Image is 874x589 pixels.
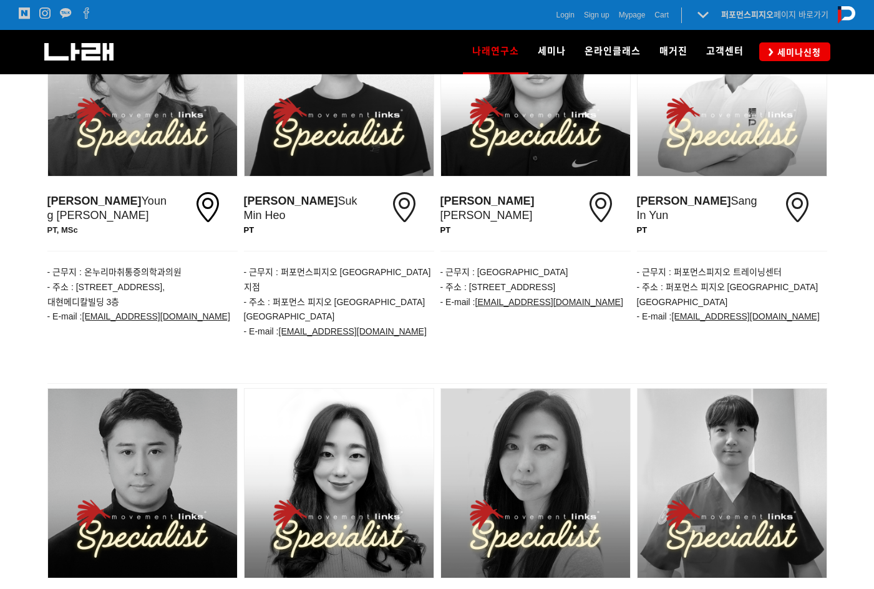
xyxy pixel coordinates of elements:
[47,297,120,307] span: 대현메디칼빌딩 3층
[759,42,830,61] a: 세미나신청
[637,282,818,307] span: - 주소 : 퍼포먼스 피지오 [GEOGRAPHIC_DATA] [GEOGRAPHIC_DATA]
[244,225,255,235] span: PT
[244,326,279,336] span: - E-mail :
[244,195,338,207] strong: [PERSON_NAME]
[244,297,425,322] span: - 주소 : 퍼포먼스 피지오 [GEOGRAPHIC_DATA] [GEOGRAPHIC_DATA]
[538,46,566,57] span: 세미나
[244,267,431,292] span: - 근무지 : 퍼포먼스피지오 [GEOGRAPHIC_DATA]지점
[440,195,535,221] span: [PERSON_NAME]
[440,195,535,207] strong: [PERSON_NAME]
[528,30,575,74] a: 세미나
[82,312,230,321] a: [EMAIL_ADDRESS][DOMAIN_NAME]
[472,41,519,61] span: 나래연구소
[659,46,687,57] span: 매거진
[47,311,82,321] span: - E-mail :
[279,326,427,336] u: [EMAIL_ADDRESS][DOMAIN_NAME]
[47,195,167,221] span: Young [PERSON_NAME]
[774,46,821,59] span: 세미나신청
[47,282,165,292] span: - 주소 : [STREET_ADDRESS],
[82,311,230,321] u: [EMAIL_ADDRESS][DOMAIN_NAME]
[697,30,753,74] a: 고객센터
[556,9,575,21] a: Login
[721,10,774,19] strong: 퍼포먼스피지오
[650,30,697,74] a: 매거진
[619,9,646,21] a: Mypage
[440,267,568,277] span: - 근무지 : [GEOGRAPHIC_DATA]
[721,10,828,19] a: 퍼포먼스피지오페이지 바로가기
[279,327,427,336] a: [EMAIL_ADDRESS][DOMAIN_NAME]
[654,9,669,21] a: Cart
[637,195,731,207] strong: [PERSON_NAME]
[440,297,475,307] span: - E-mail :
[463,30,528,74] a: 나래연구소
[440,282,556,292] span: - 주소 : [STREET_ADDRESS]
[584,9,609,21] a: Sign up
[637,311,672,321] span: - E-mail :
[475,298,623,307] a: [EMAIL_ADDRESS][DOMAIN_NAME]
[47,267,182,277] span: - 근무지 : 온누리마취통증의학과의원
[637,195,757,221] span: Sang In Yun
[672,311,820,321] u: [EMAIL_ADDRESS][DOMAIN_NAME]
[47,195,142,207] strong: [PERSON_NAME]
[706,46,744,57] span: 고객센터
[637,267,782,277] span: - 근무지 : 퍼포먼스피지오 트레이닝센터
[47,225,78,235] strong: PT, MSc
[244,195,357,221] span: Suk Min Heo
[575,30,650,74] a: 온라인클래스
[440,225,451,235] span: PT
[637,225,648,235] span: PT
[672,312,820,321] a: [EMAIL_ADDRESS][DOMAIN_NAME]
[585,46,641,57] span: 온라인클래스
